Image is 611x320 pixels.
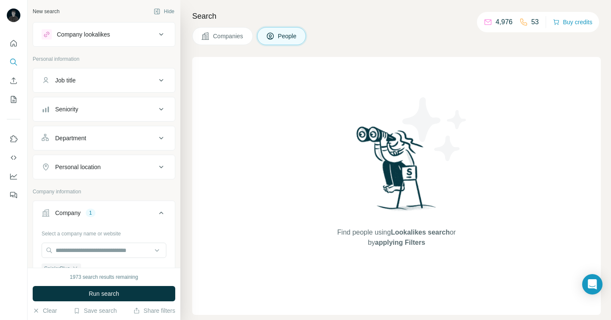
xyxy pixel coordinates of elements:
button: Use Surfe on LinkedIn [7,131,20,147]
button: Buy credits [553,16,592,28]
button: Save search [73,306,117,315]
button: Personal location [33,157,175,177]
span: SpielerPlus [44,265,70,272]
button: Hide [148,5,180,18]
img: Surfe Illustration - Stars [397,91,473,167]
div: Company [55,209,81,217]
button: Run search [33,286,175,301]
div: 1 [86,209,95,217]
button: Enrich CSV [7,73,20,88]
p: Personal information [33,55,175,63]
p: 4,976 [496,17,513,27]
span: Find people using or by [328,227,464,248]
div: Seniority [55,105,78,113]
img: Surfe Illustration - Woman searching with binoculars [353,124,441,219]
button: Company lookalikes [33,24,175,45]
span: Companies [213,32,244,40]
div: Job title [55,76,76,85]
div: Select a company name or website [42,227,166,238]
div: Open Intercom Messenger [582,274,603,295]
button: Clear [33,306,57,315]
button: Company1 [33,203,175,227]
div: 1973 search results remaining [70,273,138,281]
div: New search [33,8,59,15]
button: Feedback [7,187,20,203]
button: Dashboard [7,169,20,184]
button: Department [33,128,175,148]
button: Quick start [7,36,20,51]
button: Use Surfe API [7,150,20,165]
div: Personal location [55,163,101,171]
button: My lists [7,92,20,107]
button: Job title [33,70,175,91]
button: Share filters [133,306,175,315]
div: Department [55,134,86,142]
img: Avatar [7,8,20,22]
div: Company lookalikes [57,30,110,39]
span: applying Filters [375,239,425,246]
span: Run search [89,289,119,298]
button: Search [7,54,20,70]
p: 53 [531,17,539,27]
p: Company information [33,188,175,195]
span: People [278,32,297,40]
h4: Search [192,10,601,22]
button: Seniority [33,99,175,119]
span: Lookalikes search [391,229,450,236]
